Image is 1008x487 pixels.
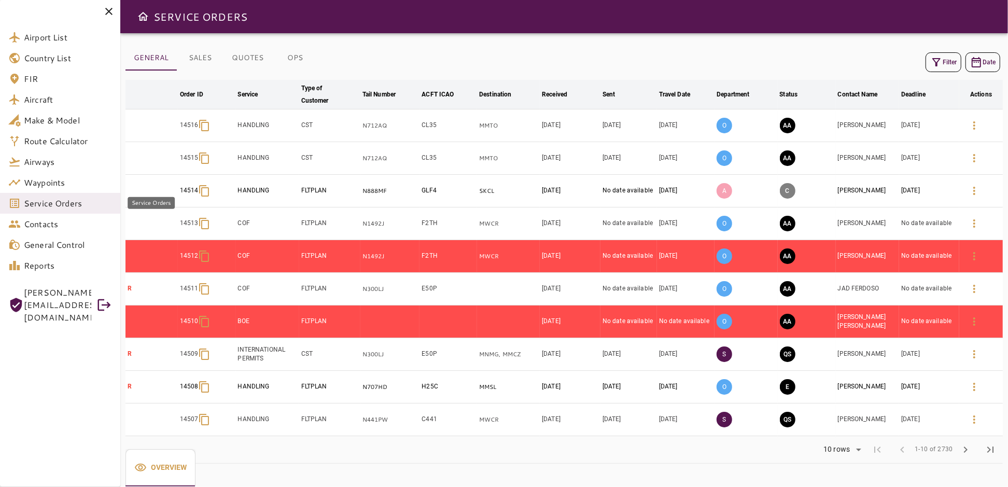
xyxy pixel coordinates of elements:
button: AWAITING ASSIGNMENT [780,150,795,166]
td: COF [236,273,299,305]
p: R [128,186,176,195]
p: R [128,350,176,358]
button: QUOTES [223,46,272,71]
td: CST [299,109,360,142]
td: [DATE] [899,175,959,207]
button: EXECUTION [780,379,795,395]
td: F2TH [419,240,477,273]
p: O [717,150,732,166]
span: General Control [24,239,112,251]
button: AWAITING ASSIGNMENT [780,281,795,297]
div: Service Orders [128,197,175,209]
td: [DATE] [600,338,657,371]
td: HANDLING [236,109,299,142]
td: [DATE] [540,403,600,436]
div: basic tabs example [125,449,195,486]
td: [DATE] [600,109,657,142]
td: No date available [600,207,657,240]
span: Travel Date [659,88,704,101]
p: 14515 [180,154,199,162]
span: Status [780,88,811,101]
div: Travel Date [659,88,690,101]
span: First Page [865,437,890,462]
span: Deadline [901,88,939,101]
td: CL35 [419,142,477,175]
span: Destination [479,88,525,101]
span: last_page [984,443,997,456]
td: [PERSON_NAME] [836,142,899,175]
button: CANCELED [780,183,795,199]
span: Service [238,88,272,101]
button: Details [962,211,987,236]
div: Type of Customer [301,82,345,107]
span: Last Page [978,437,1003,462]
td: [PERSON_NAME] [836,371,899,403]
td: [DATE] [657,142,715,175]
span: chevron_right [959,443,972,456]
td: [DATE] [657,338,715,371]
button: GENERAL [125,46,177,71]
p: O [717,248,732,264]
p: S [717,412,732,427]
div: Order ID [180,88,203,101]
div: Destination [479,88,511,101]
td: No date available [899,305,959,338]
td: [DATE] [540,109,600,142]
td: CST [299,142,360,175]
p: MMTO [479,154,538,163]
p: N300LJ [362,285,418,294]
span: FIR [24,73,112,85]
td: No date available [657,305,715,338]
button: AWAITING ASSIGNMENT [780,216,795,231]
td: [DATE] [657,175,715,207]
p: MWCR [479,219,538,228]
td: No date available [600,273,657,305]
button: QUOTE SENT [780,346,795,362]
p: 14508 [180,382,199,391]
p: O [717,281,732,297]
td: COF [236,207,299,240]
button: Details [962,407,987,432]
td: [PERSON_NAME] [836,240,899,273]
td: [PERSON_NAME] [836,403,899,436]
p: N1492J [362,219,418,228]
button: AWAITING ASSIGNMENT [780,248,795,264]
td: No date available [899,240,959,273]
p: 14514 [180,186,199,195]
div: basic tabs example [125,46,318,71]
td: [PERSON_NAME] [836,338,899,371]
button: Details [962,146,987,171]
p: O [717,118,732,133]
span: Contact Name [838,88,891,101]
p: A [717,183,732,199]
td: No date available [899,273,959,305]
td: [DATE] [657,403,715,436]
td: [DATE] [657,109,715,142]
td: [DATE] [540,207,600,240]
button: AWAITING ASSIGNMENT [780,314,795,329]
button: Details [962,113,987,138]
div: 10 rows [821,445,852,454]
div: Service [238,88,258,101]
td: [PERSON_NAME] [836,175,899,207]
td: C441 [419,403,477,436]
p: N707HD [362,383,418,392]
td: [PERSON_NAME] [836,207,899,240]
td: FLTPLAN [299,273,360,305]
td: No date available [600,305,657,338]
span: Previous Page [890,437,915,462]
td: HANDLING [236,371,299,403]
div: 10 rows [817,442,865,457]
td: [DATE] [600,371,657,403]
td: [PERSON_NAME] [PERSON_NAME] [836,305,899,338]
td: [DATE] [657,371,715,403]
td: [DATE] [540,305,600,338]
p: N441PW [362,415,418,424]
td: [DATE] [657,207,715,240]
button: OPS [272,46,318,71]
button: QUOTE SENT [780,412,795,427]
span: [PERSON_NAME][EMAIL_ADDRESS][DOMAIN_NAME] [24,286,91,324]
p: O [717,379,732,395]
td: H25C [419,371,477,403]
td: E50P [419,338,477,371]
